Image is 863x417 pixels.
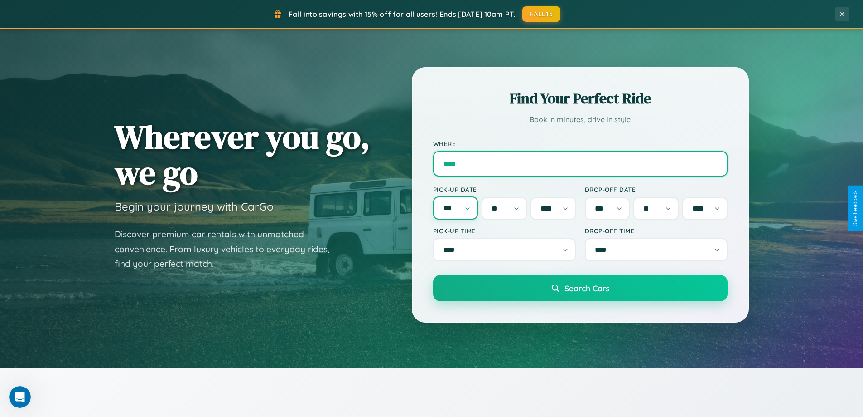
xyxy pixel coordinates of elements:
[433,140,728,147] label: Where
[115,200,274,213] h3: Begin your journey with CarGo
[522,6,560,22] button: FALL15
[9,386,31,408] iframe: Intercom live chat
[433,227,576,235] label: Pick-up Time
[433,275,728,301] button: Search Cars
[289,10,516,19] span: Fall into savings with 15% off for all users! Ends [DATE] 10am PT.
[115,227,341,271] p: Discover premium car rentals with unmatched convenience. From luxury vehicles to everyday rides, ...
[433,113,728,126] p: Book in minutes, drive in style
[585,227,728,235] label: Drop-off Time
[564,283,609,293] span: Search Cars
[433,186,576,193] label: Pick-up Date
[585,186,728,193] label: Drop-off Date
[433,88,728,108] h2: Find Your Perfect Ride
[115,119,370,191] h1: Wherever you go, we go
[852,190,858,227] div: Give Feedback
